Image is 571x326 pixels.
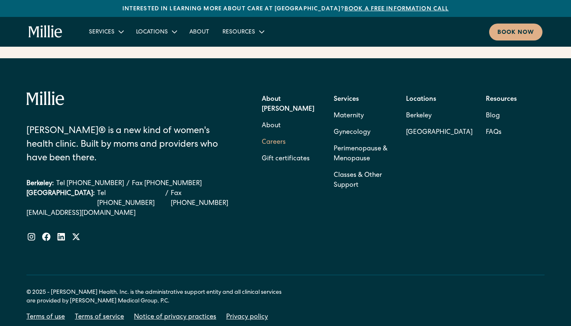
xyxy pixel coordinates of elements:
[129,25,183,38] div: Locations
[183,25,216,38] a: About
[26,209,239,219] a: [EMAIL_ADDRESS][DOMAIN_NAME]
[26,179,54,189] div: Berkeley:
[489,24,542,40] a: Book now
[406,96,436,103] strong: Locations
[497,29,534,37] div: Book now
[334,167,392,194] a: Classes & Other Support
[26,288,291,306] div: © 2025 - [PERSON_NAME] Health, Inc. is the administrative support entity and all clinical service...
[75,312,124,322] a: Terms of service
[486,96,517,103] strong: Resources
[26,312,65,322] a: Terms of use
[127,179,129,189] div: /
[222,28,255,37] div: Resources
[262,134,286,151] a: Careers
[334,141,392,167] a: Perimenopause & Menopause
[262,118,281,134] a: About
[406,108,473,124] a: Berkeley
[334,124,370,141] a: Gynecology
[29,25,62,38] a: home
[171,189,239,209] a: Fax [PHONE_NUMBER]
[226,312,268,322] a: Privacy policy
[165,189,168,209] div: /
[406,124,473,141] a: [GEOGRAPHIC_DATA]
[334,108,364,124] a: Maternity
[262,96,314,113] strong: About [PERSON_NAME]
[26,125,221,166] div: [PERSON_NAME]® is a new kind of women's health clinic. Built by moms and providers who have been ...
[262,151,310,167] a: Gift certificates
[344,6,449,12] a: Book a free information call
[334,96,359,103] strong: Services
[486,124,502,141] a: FAQs
[26,189,95,209] div: [GEOGRAPHIC_DATA]:
[132,179,202,189] a: Fax [PHONE_NUMBER]
[56,179,124,189] a: Tel [PHONE_NUMBER]
[89,28,115,37] div: Services
[136,28,168,37] div: Locations
[82,25,129,38] div: Services
[134,312,216,322] a: Notice of privacy practices
[216,25,270,38] div: Resources
[486,108,500,124] a: Blog
[97,189,163,209] a: Tel [PHONE_NUMBER]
